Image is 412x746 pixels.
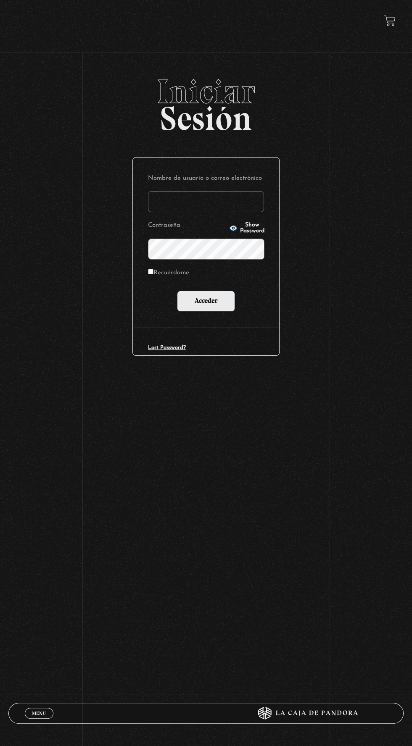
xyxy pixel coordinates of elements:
[240,222,264,234] span: Show Password
[229,222,264,234] button: Show Password
[148,345,186,350] a: Lost Password?
[8,75,404,108] span: Iniciar
[148,220,227,232] label: Contraseña
[384,15,396,26] a: View your shopping cart
[148,173,264,185] label: Nombre de usuario o correo electrónico
[8,75,404,129] h2: Sesión
[177,291,235,312] input: Acceder
[148,267,189,279] label: Recuérdame
[148,269,153,274] input: Recuérdame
